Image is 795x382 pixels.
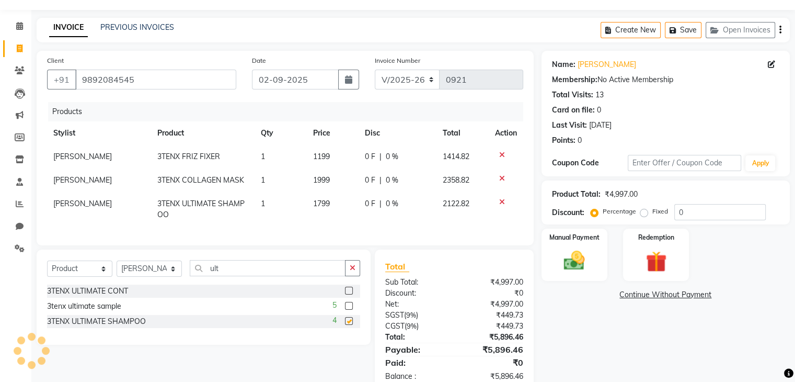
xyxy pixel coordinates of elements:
span: 0 % [386,175,398,186]
div: ₹0 [454,356,531,369]
div: ( ) [377,321,454,332]
span: 1 [261,152,265,161]
span: 3TENX ULTIMATE SHAMPOO [157,199,245,219]
div: 0 [597,105,601,116]
label: Invoice Number [375,56,420,65]
a: INVOICE [49,18,88,37]
th: Product [151,121,255,145]
div: ₹5,896.46 [454,371,531,382]
label: Redemption [638,233,674,242]
div: Products [48,102,531,121]
div: 3TENX ULTIMATE CONT [47,286,128,297]
div: ₹4,997.00 [454,299,531,310]
span: 3TENX COLLAGEN MASK [157,175,244,185]
span: [PERSON_NAME] [53,175,112,185]
a: Continue Without Payment [544,289,788,300]
div: Coupon Code [552,158,628,168]
th: Qty [255,121,306,145]
span: 1 [261,175,265,185]
button: +91 [47,70,76,89]
span: 0 % [386,198,398,209]
th: Stylist [47,121,151,145]
input: Enter Offer / Coupon Code [628,155,742,171]
span: Total [385,261,409,272]
div: Total: [377,332,454,343]
div: Paid: [377,356,454,369]
label: Percentage [603,207,636,216]
a: PREVIOUS INVOICES [100,23,174,32]
span: 0 F [365,175,375,186]
span: [PERSON_NAME] [53,152,112,161]
div: Membership: [552,74,597,85]
label: Client [47,56,64,65]
span: 2358.82 [443,175,469,185]
span: | [379,151,382,162]
div: ₹449.73 [454,321,531,332]
label: Fixed [652,207,668,216]
input: Search or Scan [190,260,345,276]
span: 9% [407,322,417,330]
div: ( ) [377,310,454,321]
img: _gift.svg [639,249,673,275]
div: No Active Membership [552,74,779,85]
div: ₹449.73 [454,310,531,321]
span: 1414.82 [443,152,469,161]
span: | [379,175,382,186]
button: Save [665,22,701,38]
div: ₹4,997.00 [605,189,638,200]
button: Apply [745,155,775,171]
label: Manual Payment [549,233,600,242]
span: 1199 [313,152,330,161]
div: Sub Total: [377,277,454,288]
div: 3TENX ULTIMATE SHAMPOO [47,316,146,327]
div: ₹0 [454,288,531,299]
th: Action [489,121,523,145]
button: Open Invoices [706,22,775,38]
div: 3tenx ultimate sample [47,301,121,312]
span: | [379,198,382,209]
div: Card on file: [552,105,595,116]
div: Points: [552,135,575,146]
span: 5 [332,300,337,311]
div: Discount: [377,288,454,299]
th: Total [436,121,489,145]
span: 1799 [313,199,330,208]
span: 4 [332,315,337,326]
div: Discount: [552,207,584,218]
button: Create New [601,22,661,38]
span: 0 % [386,151,398,162]
span: 1999 [313,175,330,185]
div: Net: [377,299,454,310]
span: 3TENX FRIZ FIXER [157,152,220,161]
span: SGST [385,310,404,320]
div: ₹4,997.00 [454,277,531,288]
th: Disc [359,121,436,145]
div: Total Visits: [552,89,593,100]
div: ₹5,896.46 [454,332,531,343]
div: Product Total: [552,189,601,200]
span: 0 F [365,151,375,162]
span: [PERSON_NAME] [53,199,112,208]
div: Balance : [377,371,454,382]
span: 2122.82 [443,199,469,208]
a: [PERSON_NAME] [578,59,636,70]
div: 0 [578,135,582,146]
div: Name: [552,59,575,70]
label: Date [252,56,266,65]
th: Price [307,121,359,145]
div: Last Visit: [552,120,587,131]
span: 9% [406,311,416,319]
span: CGST [385,321,405,331]
span: 0 F [365,198,375,209]
div: 13 [595,89,604,100]
span: 1 [261,199,265,208]
div: Payable: [377,343,454,356]
div: [DATE] [589,120,612,131]
img: _cash.svg [557,249,591,273]
div: ₹5,896.46 [454,343,531,356]
input: Search by Name/Mobile/Email/Code [75,70,236,89]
